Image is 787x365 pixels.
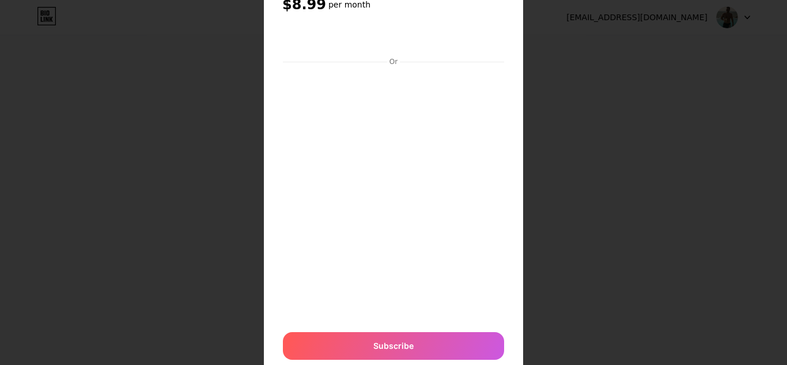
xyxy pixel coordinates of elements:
[283,26,504,54] iframe: Secure payment button frame
[373,340,414,352] span: Subscribe
[387,57,400,66] div: Or
[281,67,506,321] iframe: Secure payment input frame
